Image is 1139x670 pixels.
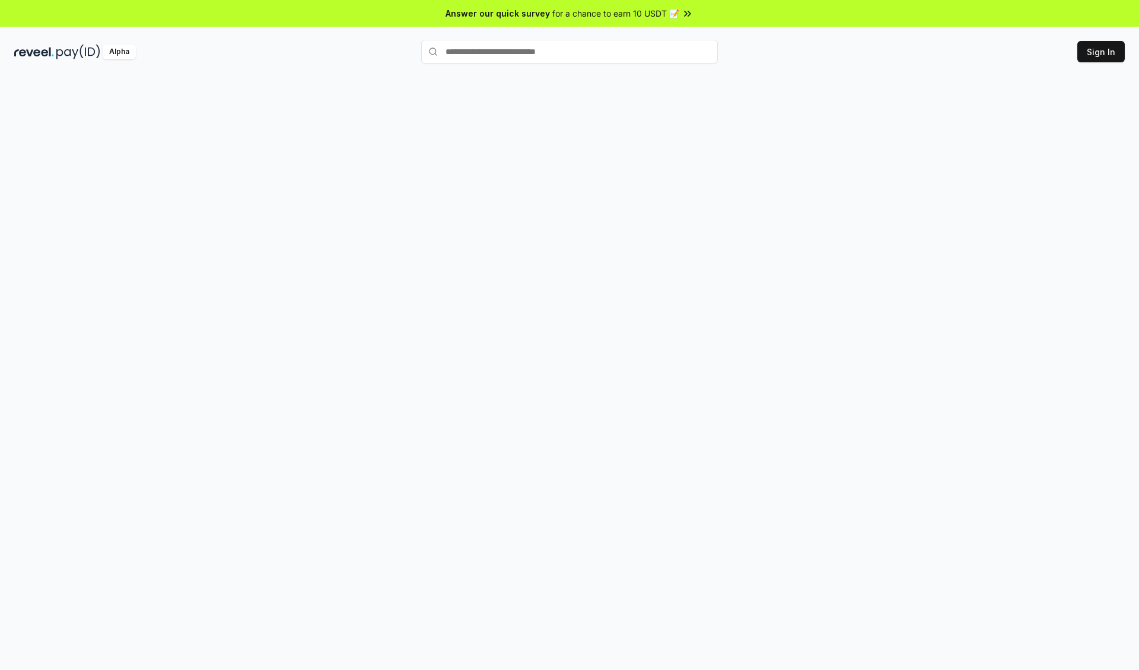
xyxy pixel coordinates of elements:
img: reveel_dark [14,45,54,59]
span: for a chance to earn 10 USDT 📝 [552,7,679,20]
button: Sign In [1077,41,1125,62]
div: Alpha [103,45,136,59]
span: Answer our quick survey [446,7,550,20]
img: pay_id [56,45,100,59]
